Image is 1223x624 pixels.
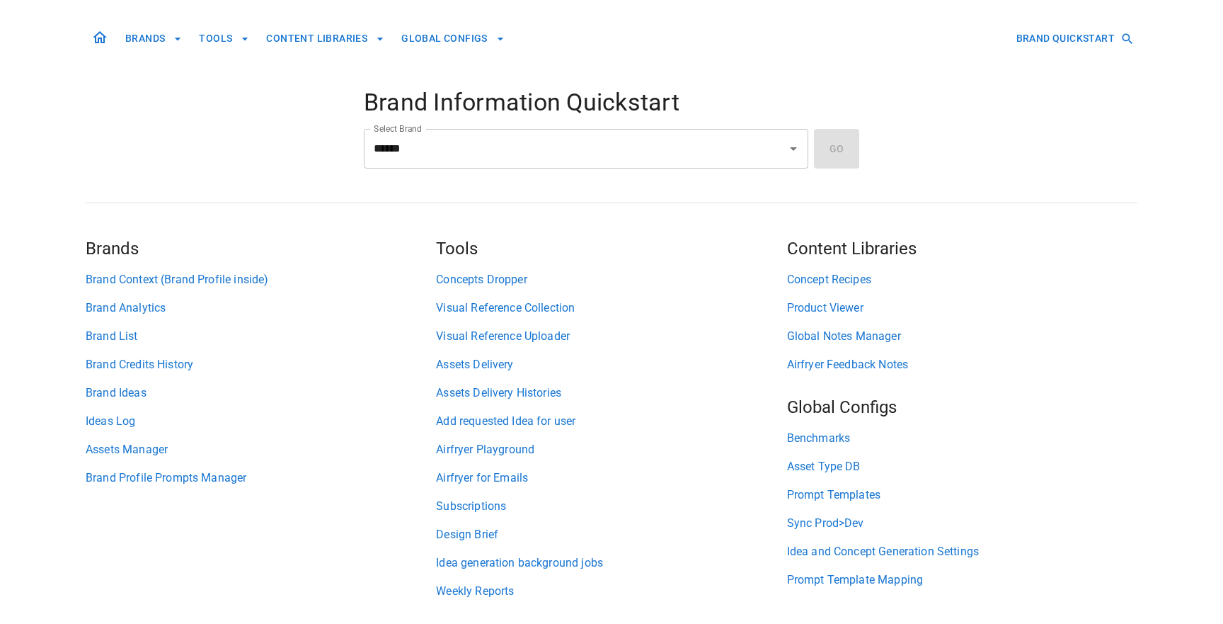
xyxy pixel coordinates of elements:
[787,430,1137,447] a: Benchmarks
[783,139,803,159] button: Open
[436,385,786,402] a: Assets Delivery Histories
[436,271,786,288] a: Concepts Dropper
[787,328,1137,345] a: Global Notes Manager
[86,237,436,260] h5: Brands
[787,543,1137,560] a: Idea and Concept Generation Settings
[86,385,436,402] a: Brand Ideas
[86,300,436,317] a: Brand Analytics
[787,515,1137,532] a: Sync Prod>Dev
[787,271,1137,288] a: Concept Recipes
[436,300,786,317] a: Visual Reference Collection
[1011,25,1137,52] button: BRAND QUICKSTART
[787,237,1137,260] h5: Content Libraries
[787,572,1137,589] a: Prompt Template Mapping
[86,356,436,373] a: Brand Credits History
[787,487,1137,504] a: Prompt Templates
[436,413,786,430] a: Add requested Idea for user
[193,25,255,52] button: TOOLS
[86,413,436,430] a: Ideas Log
[86,271,436,288] a: Brand Context (Brand Profile inside)
[787,396,1137,419] h5: Global Configs
[436,237,786,260] h5: Tools
[436,498,786,515] a: Subscriptions
[396,25,510,52] button: GLOBAL CONFIGS
[436,526,786,543] a: Design Brief
[436,441,786,458] a: Airfryer Playground
[86,441,436,458] a: Assets Manager
[86,328,436,345] a: Brand List
[436,328,786,345] a: Visual Reference Uploader
[260,25,390,52] button: CONTENT LIBRARIES
[436,356,786,373] a: Assets Delivery
[787,356,1137,373] a: Airfryer Feedback Notes
[787,300,1137,317] a: Product Viewer
[436,583,786,600] a: Weekly Reports
[86,470,436,487] a: Brand Profile Prompts Manager
[120,25,188,52] button: BRANDS
[436,470,786,487] a: Airfryer for Emails
[364,88,859,118] h4: Brand Information Quickstart
[787,458,1137,475] a: Asset Type DB
[374,123,422,135] label: Select Brand
[436,555,786,572] a: Idea generation background jobs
